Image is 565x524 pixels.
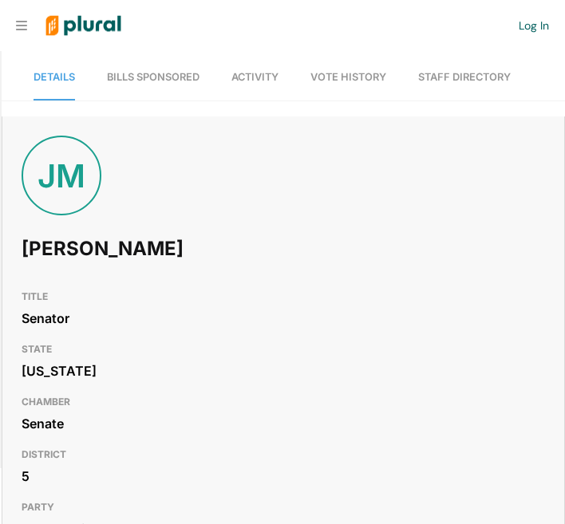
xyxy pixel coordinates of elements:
[310,71,386,83] span: Vote History
[34,55,75,100] a: Details
[22,464,545,488] div: 5
[22,392,545,412] h3: CHAMBER
[34,71,75,83] span: Details
[34,1,133,51] img: Logo for Plural
[22,340,545,359] h3: STATE
[22,498,545,517] h3: PARTY
[22,445,545,464] h3: DISTRICT
[22,136,101,215] div: JM
[22,306,545,330] div: Senator
[231,55,279,100] a: Activity
[22,225,336,273] h1: [PERSON_NAME]
[418,55,511,100] a: Staff Directory
[231,71,279,83] span: Activity
[519,18,549,33] a: Log In
[107,71,200,83] span: Bills Sponsored
[22,412,545,435] div: Senate
[22,287,545,306] h3: TITLE
[107,55,200,100] a: Bills Sponsored
[22,359,545,383] div: [US_STATE]
[310,55,386,100] a: Vote History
